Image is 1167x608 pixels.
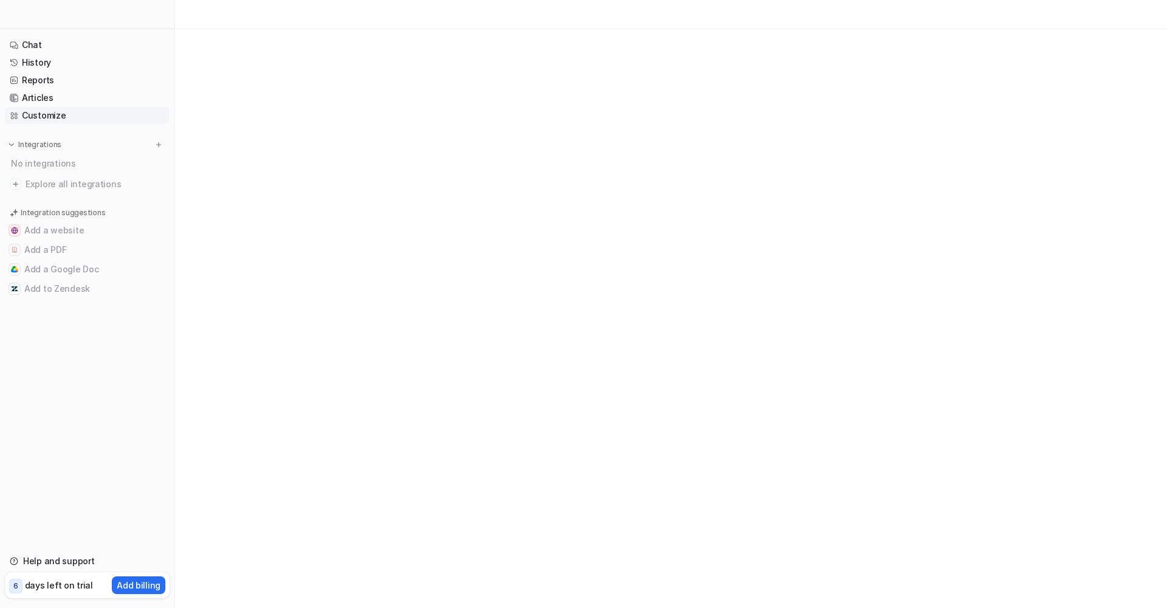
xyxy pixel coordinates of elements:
[5,176,170,193] a: Explore all integrations
[7,153,170,173] div: No integrations
[26,174,165,194] span: Explore all integrations
[11,285,18,292] img: Add to Zendesk
[5,260,170,279] button: Add a Google DocAdd a Google Doc
[25,579,93,592] p: days left on trial
[5,221,170,240] button: Add a websiteAdd a website
[11,246,18,254] img: Add a PDF
[5,279,170,299] button: Add to ZendeskAdd to Zendesk
[5,240,170,260] button: Add a PDFAdd a PDF
[5,553,170,570] a: Help and support
[5,107,170,124] a: Customize
[18,140,61,150] p: Integrations
[21,207,105,218] p: Integration suggestions
[5,54,170,71] a: History
[11,227,18,234] img: Add a website
[5,139,65,151] button: Integrations
[7,140,16,149] img: expand menu
[154,140,163,149] img: menu_add.svg
[5,89,170,106] a: Articles
[117,579,160,592] p: Add billing
[13,581,18,592] p: 6
[5,72,170,89] a: Reports
[112,576,165,594] button: Add billing
[10,178,22,190] img: explore all integrations
[11,266,18,273] img: Add a Google Doc
[5,36,170,54] a: Chat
